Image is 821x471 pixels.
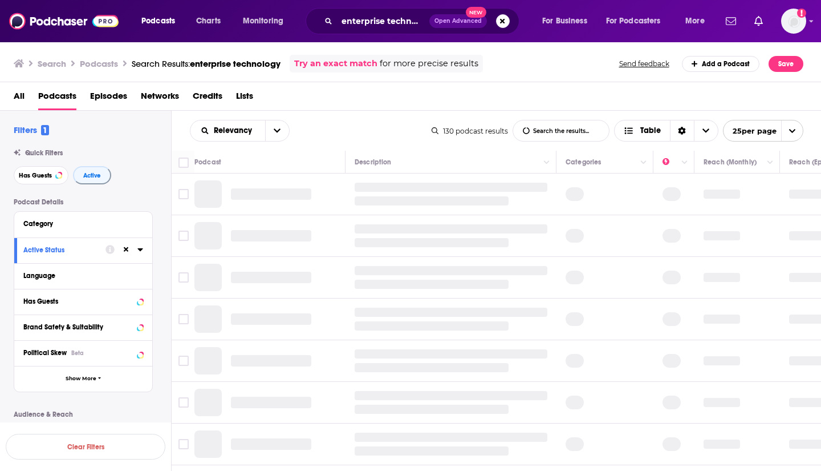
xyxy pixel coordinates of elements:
[640,127,661,135] span: Table
[38,87,76,110] a: Podcasts
[178,231,189,241] span: Toggle select row
[9,10,119,32] img: Podchaser - Follow, Share and Rate Podcasts
[132,58,281,69] div: Search Results:
[781,9,806,34] img: User Profile
[141,87,179,110] a: Networks
[663,155,678,169] div: Power Score
[14,198,153,206] p: Podcast Details
[80,58,118,69] h3: Podcasts
[23,220,136,228] div: Category
[73,166,111,184] button: Active
[614,120,718,142] button: Choose View
[141,13,175,29] span: Podcasts
[781,9,806,34] span: Logged in as bigswing
[178,397,189,408] span: Toggle select row
[41,125,49,135] span: 1
[178,439,189,449] span: Toggle select row
[38,58,66,69] h3: Search
[214,127,256,135] span: Relevancy
[90,87,127,110] a: Episodes
[429,14,487,28] button: Open AdvancedNew
[190,120,290,142] h2: Choose List sort
[132,58,281,69] a: Search Results:enterprise technology
[178,356,189,366] span: Toggle select row
[316,8,530,34] div: Search podcasts, credits, & more...
[23,320,143,334] button: Brand Safety & Suitability
[23,268,143,283] button: Language
[637,156,651,170] button: Column Actions
[599,12,677,30] button: open menu
[337,12,429,30] input: Search podcasts, credits, & more...
[294,57,377,70] a: Try an exact match
[71,349,84,357] div: Beta
[178,272,189,283] span: Toggle select row
[196,13,221,29] span: Charts
[721,11,741,31] a: Show notifications dropdown
[540,156,554,170] button: Column Actions
[432,127,508,135] div: 130 podcast results
[723,120,803,142] button: open menu
[25,149,63,157] span: Quick Filters
[797,9,806,18] svg: Add a profile image
[355,155,391,169] div: Description
[178,314,189,324] span: Toggle select row
[243,13,283,29] span: Monitoring
[434,18,482,24] span: Open Advanced
[566,155,601,169] div: Categories
[678,156,692,170] button: Column Actions
[14,410,153,418] p: Audience & Reach
[19,172,52,179] span: Has Guests
[23,294,143,308] button: Has Guests
[133,12,190,30] button: open menu
[23,345,143,360] button: Political SkewBeta
[670,120,694,141] div: Sort Direction
[677,12,719,30] button: open menu
[606,13,661,29] span: For Podcasters
[23,243,105,257] button: Active Status
[178,189,189,199] span: Toggle select row
[14,124,49,135] h2: Filters
[14,87,25,110] a: All
[704,155,757,169] div: Reach (Monthly)
[534,12,601,30] button: open menu
[14,366,152,392] button: Show More
[769,56,803,72] button: Save
[23,216,143,231] button: Category
[380,57,478,70] span: for more precise results
[6,434,165,460] button: Clear Filters
[466,7,486,18] span: New
[190,127,265,135] button: open menu
[750,11,767,31] a: Show notifications dropdown
[193,87,222,110] a: Credits
[194,155,221,169] div: Podcast
[236,87,253,110] a: Lists
[542,13,587,29] span: For Business
[189,12,227,30] a: Charts
[14,166,68,184] button: Has Guests
[23,272,136,280] div: Language
[724,122,777,140] span: 25 per page
[616,59,673,69] button: Send feedback
[66,376,96,382] span: Show More
[83,172,101,179] span: Active
[235,12,298,30] button: open menu
[763,156,777,170] button: Column Actions
[265,120,289,141] button: open menu
[685,13,705,29] span: More
[682,56,760,72] a: Add a Podcast
[23,323,133,331] div: Brand Safety & Suitability
[190,58,281,69] span: enterprise technology
[23,349,67,357] span: Political Skew
[23,246,98,254] div: Active Status
[23,297,133,305] div: Has Guests
[781,9,806,34] button: Show profile menu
